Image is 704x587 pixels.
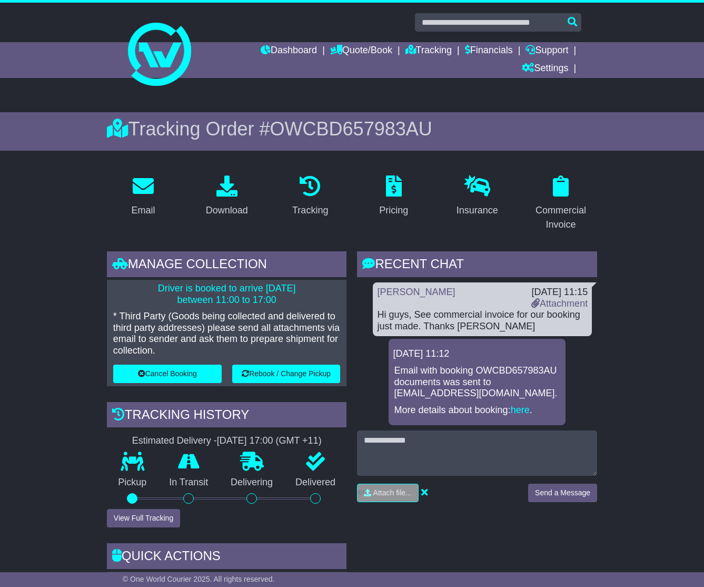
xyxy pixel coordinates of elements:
[377,287,455,297] a: [PERSON_NAME]
[107,509,180,527] button: View Full Tracking
[199,172,255,221] a: Download
[525,42,568,60] a: Support
[457,203,498,218] div: Insurance
[132,203,155,218] div: Email
[232,365,341,383] button: Rebook / Change Pickup
[113,283,341,306] p: Driver is booked to arrive [DATE] between 11:00 to 17:00
[377,309,588,332] div: Hi guys, See commercial invoice for our booking just made. Thanks [PERSON_NAME]
[125,172,162,221] a: Email
[107,118,597,140] div: Tracking Order #
[113,311,341,356] p: * Third Party (Goods being collected and delivered to third party addresses) please send all atta...
[330,42,392,60] a: Quote/Book
[292,203,328,218] div: Tracking
[531,298,588,309] a: Attachment
[107,543,347,572] div: Quick Actions
[113,365,222,383] button: Cancel Booking
[524,172,598,236] a: Commercial Invoice
[393,348,561,360] div: [DATE] 11:12
[528,484,597,502] button: Send a Message
[158,477,220,488] p: In Transit
[357,251,597,280] div: RECENT CHAT
[107,477,158,488] p: Pickup
[270,118,432,140] span: OWCBD657983AU
[394,365,560,399] p: Email with booking OWCBD657983AU documents was sent to [EMAIL_ADDRESS][DOMAIN_NAME].
[372,172,415,221] a: Pricing
[123,575,275,583] span: © One World Courier 2025. All rights reserved.
[531,203,591,232] div: Commercial Invoice
[107,251,347,280] div: Manage collection
[217,435,322,447] div: [DATE] 17:00 (GMT +11)
[107,435,347,447] div: Estimated Delivery -
[379,203,408,218] div: Pricing
[450,172,505,221] a: Insurance
[285,172,335,221] a: Tracking
[465,42,513,60] a: Financials
[261,42,317,60] a: Dashboard
[107,402,347,431] div: Tracking history
[522,60,568,78] a: Settings
[511,405,530,415] a: here
[394,405,560,416] p: More details about booking: .
[284,477,347,488] p: Delivered
[220,477,284,488] p: Delivering
[405,42,452,60] a: Tracking
[531,287,588,298] div: [DATE] 11:15
[206,203,248,218] div: Download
